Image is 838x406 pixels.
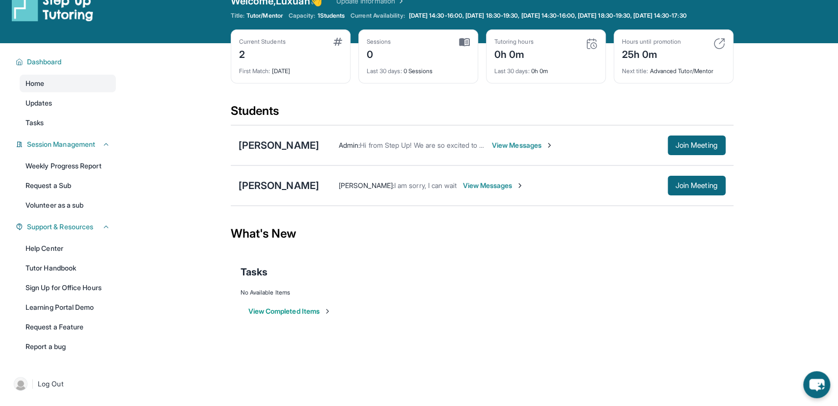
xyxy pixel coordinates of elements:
span: Current Availability: [351,12,405,20]
img: card [459,38,470,47]
span: Last 30 days : [367,67,402,75]
div: What's New [231,212,733,255]
span: Join Meeting [676,183,718,189]
div: Students [231,103,733,125]
span: I am sorry, I can wait [394,181,457,189]
span: Admin : [339,141,360,149]
a: |Log Out [10,373,116,395]
span: | [31,378,34,390]
span: Support & Resources [27,222,93,232]
span: Tasks [241,265,268,279]
button: chat-button [803,371,830,398]
img: card [713,38,725,50]
span: Capacity: [289,12,316,20]
div: 0h 0m [494,46,534,61]
button: Join Meeting [668,135,726,155]
span: View Messages [462,181,524,190]
a: Sign Up for Office Hours [20,279,116,297]
span: Next title : [622,67,649,75]
div: Hours until promotion [622,38,681,46]
button: Dashboard [23,57,110,67]
img: card [586,38,597,50]
div: 0h 0m [494,61,597,75]
div: [DATE] [239,61,342,75]
a: Weekly Progress Report [20,157,116,175]
div: [PERSON_NAME] [239,179,319,192]
a: Updates [20,94,116,112]
div: Sessions [367,38,391,46]
div: No Available Items [241,289,724,297]
div: Tutoring hours [494,38,534,46]
span: [DATE] 14:30-16:00, [DATE] 18:30-19:30, [DATE] 14:30-16:00, [DATE] 18:30-19:30, [DATE] 14:30-17:30 [409,12,687,20]
div: 2 [239,46,286,61]
span: Home [26,79,44,88]
span: Join Meeting [676,142,718,148]
button: View Completed Items [248,306,331,316]
button: Session Management [23,139,110,149]
img: user-img [14,377,27,391]
span: Dashboard [27,57,62,67]
span: Updates [26,98,53,108]
button: Join Meeting [668,176,726,195]
a: Request a Sub [20,177,116,194]
a: Request a Feature [20,318,116,336]
a: Report a bug [20,338,116,355]
a: Tasks [20,114,116,132]
span: First Match : [239,67,270,75]
div: Advanced Tutor/Mentor [622,61,725,75]
img: Chevron-Right [545,141,553,149]
button: Support & Resources [23,222,110,232]
div: 0 Sessions [367,61,470,75]
a: Help Center [20,240,116,257]
div: Current Students [239,38,286,46]
span: [PERSON_NAME] : [339,181,394,189]
a: [DATE] 14:30-16:00, [DATE] 18:30-19:30, [DATE] 14:30-16:00, [DATE] 18:30-19:30, [DATE] 14:30-17:30 [407,12,689,20]
div: 25h 0m [622,46,681,61]
div: 0 [367,46,391,61]
img: Chevron-Right [516,182,524,189]
span: Title: [231,12,244,20]
a: Learning Portal Demo [20,298,116,316]
span: 1 Students [317,12,345,20]
span: Tutor/Mentor [246,12,283,20]
span: Tasks [26,118,44,128]
a: Volunteer as a sub [20,196,116,214]
span: View Messages [492,140,553,150]
a: Tutor Handbook [20,259,116,277]
img: card [333,38,342,46]
span: Last 30 days : [494,67,530,75]
span: Session Management [27,139,95,149]
span: Log Out [38,379,63,389]
a: Home [20,75,116,92]
div: [PERSON_NAME] [239,138,319,152]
